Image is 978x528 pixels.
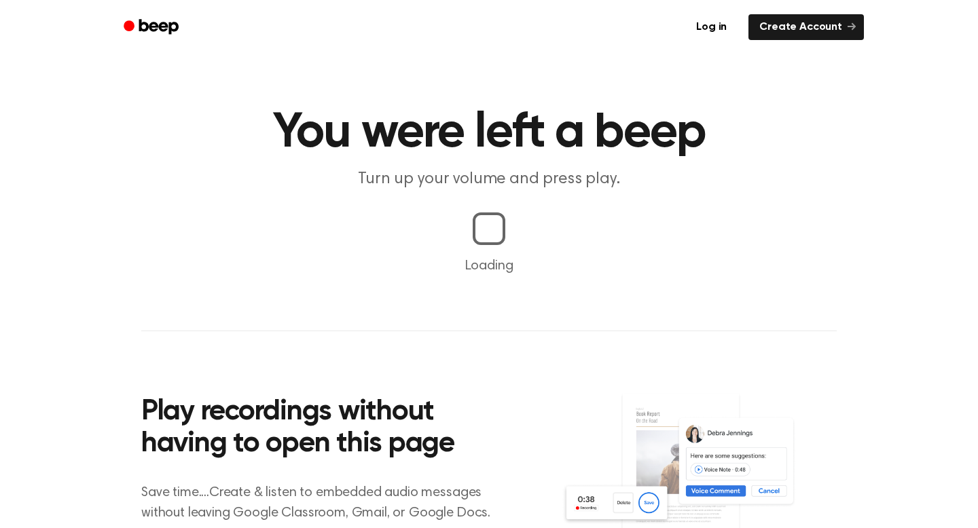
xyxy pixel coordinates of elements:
a: Log in [683,12,740,43]
h1: You were left a beep [141,109,837,157]
a: Beep [114,14,191,41]
p: Save time....Create & listen to embedded audio messages without leaving Google Classroom, Gmail, ... [141,483,507,523]
p: Loading [16,256,962,276]
p: Turn up your volume and press play. [228,168,750,191]
a: Create Account [748,14,864,40]
h2: Play recordings without having to open this page [141,396,507,461]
